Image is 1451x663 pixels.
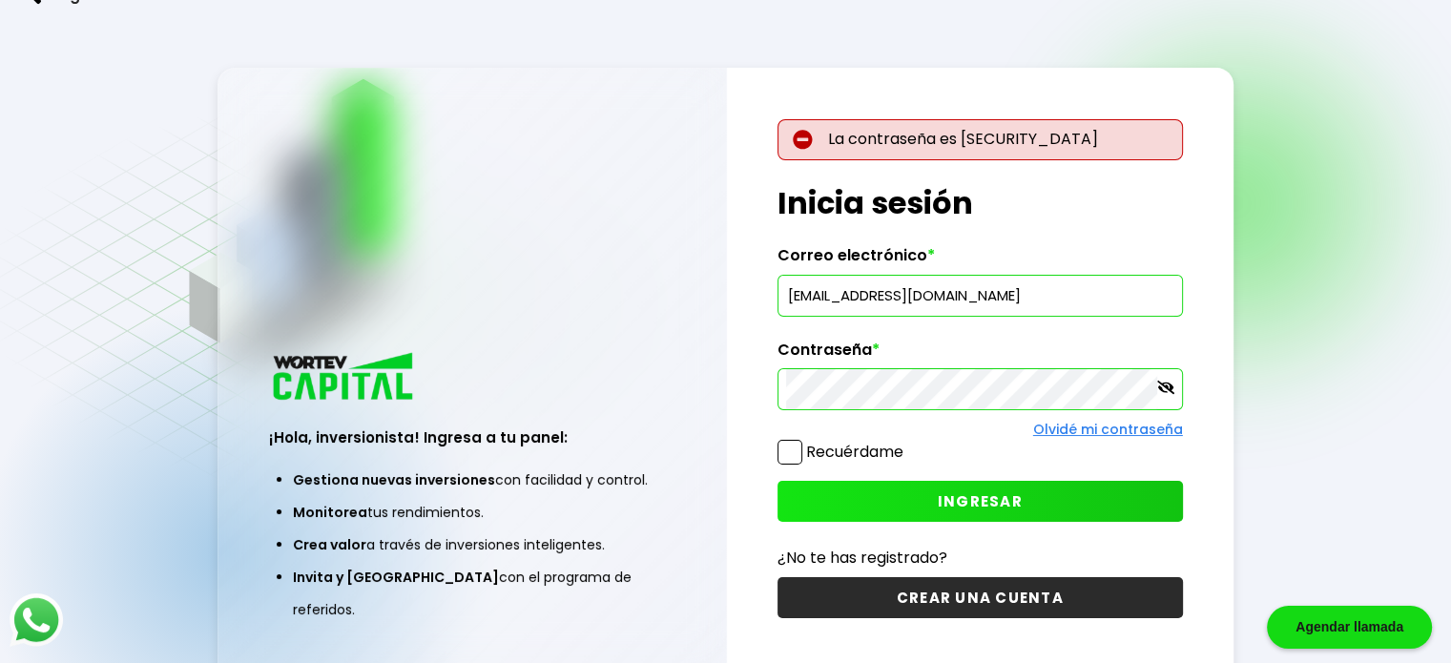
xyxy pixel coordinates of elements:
span: Gestiona nuevas inversiones [293,470,495,489]
span: INGRESAR [938,491,1023,511]
button: CREAR UNA CUENTA [777,577,1183,618]
a: ¿No te has registrado?CREAR UNA CUENTA [777,546,1183,618]
span: Invita y [GEOGRAPHIC_DATA] [293,568,499,587]
p: ¿No te has registrado? [777,546,1183,570]
div: Agendar llamada [1267,606,1432,649]
span: Crea valor [293,535,366,554]
li: con el programa de referidos. [293,561,651,626]
button: INGRESAR [777,481,1183,522]
input: hola@wortev.capital [786,276,1174,316]
span: Monitorea [293,503,367,522]
label: Correo electrónico [777,246,1183,275]
a: Olvidé mi contraseña [1033,420,1183,439]
label: Contraseña [777,341,1183,369]
p: La contraseña es [SECURITY_DATA] [777,119,1183,160]
img: error-circle.027baa21.svg [793,130,813,150]
img: logo_wortev_capital [269,350,420,406]
li: con facilidad y control. [293,464,651,496]
li: tus rendimientos. [293,496,651,528]
h3: ¡Hola, inversionista! Ingresa a tu panel: [269,426,674,448]
li: a través de inversiones inteligentes. [293,528,651,561]
h1: Inicia sesión [777,180,1183,226]
img: logos_whatsapp-icon.242b2217.svg [10,593,63,647]
label: Recuérdame [806,441,903,463]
